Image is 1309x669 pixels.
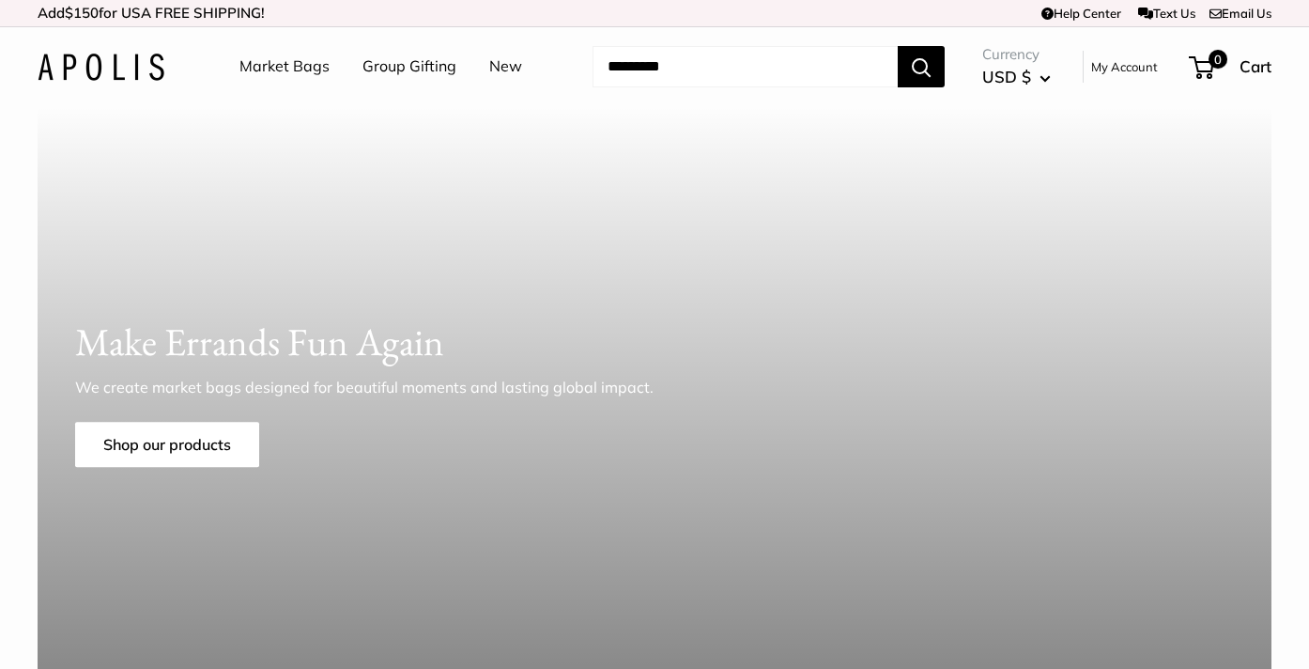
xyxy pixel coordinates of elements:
a: Help Center [1041,6,1121,21]
span: 0 [1209,50,1227,69]
span: USD $ [982,67,1031,86]
h1: Make Errands Fun Again [75,315,1234,370]
a: Email Us [1209,6,1271,21]
a: New [489,53,522,81]
button: USD $ [982,62,1051,92]
span: Currency [982,41,1051,68]
p: We create market bags designed for beautiful moments and lasting global impact. [75,376,685,398]
a: Text Us [1138,6,1195,21]
a: My Account [1091,55,1158,78]
a: Group Gifting [362,53,456,81]
a: Market Bags [239,53,330,81]
input: Search... [593,46,898,87]
span: $150 [65,4,99,22]
a: 0 Cart [1191,52,1271,82]
button: Search [898,46,945,87]
span: Cart [1240,56,1271,76]
img: Apolis [38,54,164,81]
a: Shop our products [75,422,259,467]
